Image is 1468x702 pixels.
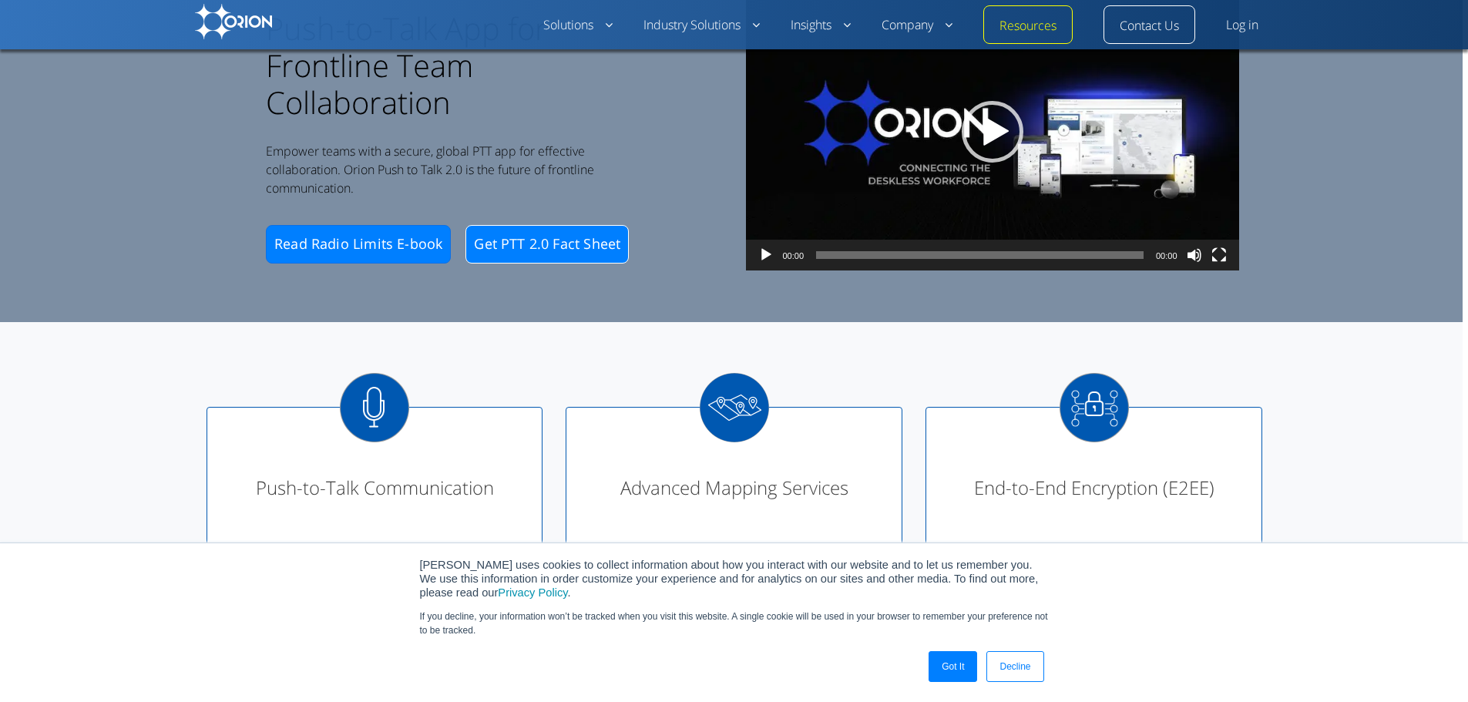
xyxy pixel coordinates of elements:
iframe: Chat Widget [1391,628,1468,702]
a: Insights [791,16,851,35]
p: Empower teams with a secure, global PTT app for effective collaboration. Orion Push to Talk 2.0 i... [266,142,651,197]
button: Play [758,247,774,286]
span: 00:00 [783,251,805,260]
a: Read Radio Limits E-book [266,225,451,264]
a: Privacy Policy [498,586,567,599]
a: Resources [999,17,1056,35]
a: Log in [1226,16,1258,35]
span: Time Slider [816,251,1144,259]
p: If you decline, your information won’t be tracked when you visit this website. A single cookie wi... [420,610,1049,637]
div: End-to-End Encryption (E2EE) [953,477,1235,527]
a: Get PTT 2.0 Fact Sheet [465,225,629,264]
a: Solutions [543,16,613,35]
span: 00:00 [1156,251,1177,260]
img: Advanced Mapping Services [700,373,769,442]
span: [PERSON_NAME] uses cookies to collect information about how you interact with our website and to ... [420,559,1039,599]
img: End-to-End Encryption (E2EE) [1060,373,1129,442]
p: Collaborate hands-free with individuals, groups, or all-call. [259,539,490,576]
div: Play [962,101,1023,163]
button: Fullscreen [1211,247,1227,286]
div: Advanced Mapping Services [593,477,875,527]
a: Industry Solutions [643,16,760,35]
a: Company [882,16,952,35]
div: Push-to-Talk Communication [234,477,516,527]
h1: Push-to-Talk App for Frontline Team Collaboration [266,10,651,121]
button: Mute [1187,247,1202,286]
a: Contact Us [1120,17,1179,35]
p: View team member locations, including indoors, with the in-app map. [619,539,850,576]
img: Push-to-Talk Communication [340,373,409,442]
img: Orion [195,4,272,39]
a: Decline [986,651,1043,682]
a: Got It [929,651,977,682]
p: Secure global push-to-talk communication across apps and devices. [979,539,1210,576]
